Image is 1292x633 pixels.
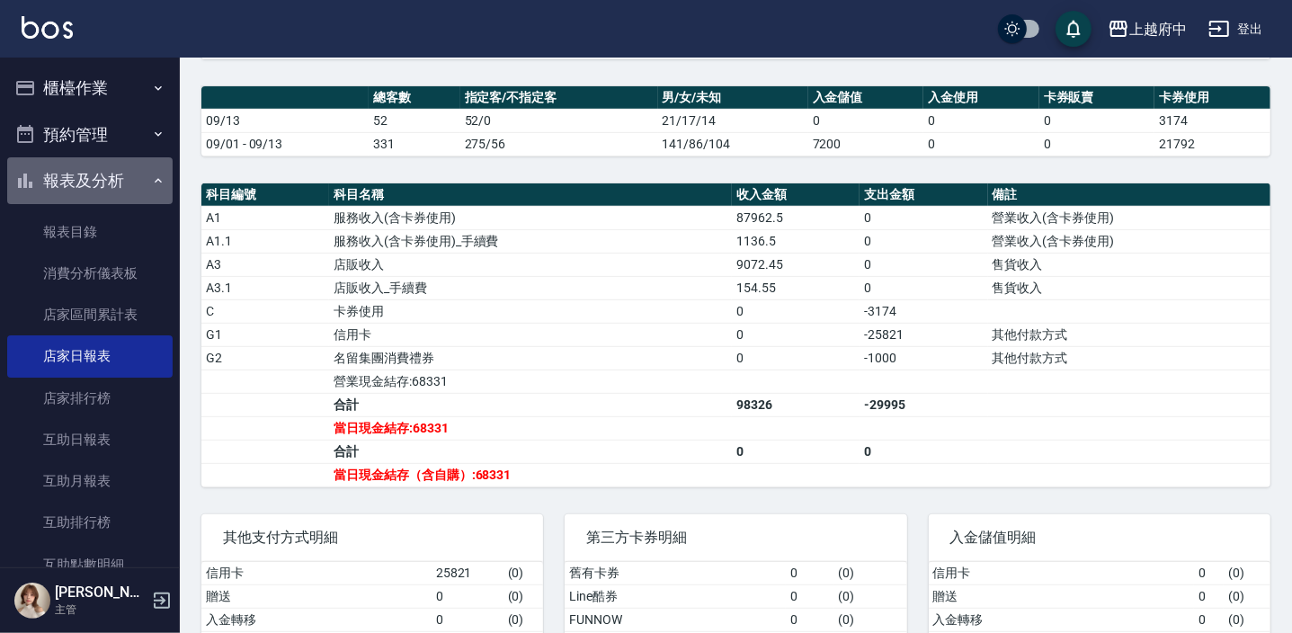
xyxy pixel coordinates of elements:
[988,229,1270,253] td: 營業收入(含卡券使用)
[732,440,860,463] td: 0
[732,346,860,370] td: 0
[950,529,1249,547] span: 入金儲值明細
[833,584,907,608] td: ( 0 )
[329,370,732,393] td: 營業現金結存:68331
[329,299,732,323] td: 卡券使用
[860,206,987,229] td: 0
[460,86,658,110] th: 指定客/不指定客
[1154,86,1270,110] th: 卡券使用
[201,183,329,207] th: 科目編號
[7,294,173,335] a: 店家區間累計表
[988,183,1270,207] th: 備註
[432,562,503,585] td: 25821
[369,86,459,110] th: 總客數
[7,460,173,502] a: 互助月報表
[329,346,732,370] td: 名留集團消費禮券
[988,346,1270,370] td: 其他付款方式
[988,206,1270,229] td: 營業收入(含卡券使用)
[1039,86,1155,110] th: 卡券販賣
[329,393,732,416] td: 合計
[860,229,987,253] td: 0
[201,253,329,276] td: A3
[329,183,732,207] th: 科目名稱
[833,608,907,631] td: ( 0 )
[503,608,544,631] td: ( 0 )
[786,562,833,585] td: 0
[808,132,924,156] td: 7200
[1224,608,1270,631] td: ( 0 )
[988,276,1270,299] td: 售貨收入
[1056,11,1092,47] button: save
[329,463,732,486] td: 當日現金結存（含自購）:68331
[929,562,1194,585] td: 信用卡
[923,86,1039,110] th: 入金使用
[369,132,459,156] td: 331
[201,86,1270,156] table: a dense table
[1129,18,1187,40] div: 上越府中
[988,323,1270,346] td: 其他付款方式
[201,183,1270,487] table: a dense table
[7,65,173,111] button: 櫃檯作業
[329,416,732,440] td: 當日現金結存:68331
[988,253,1270,276] td: 售貨收入
[7,253,173,294] a: 消費分析儀表板
[7,111,173,158] button: 預約管理
[201,229,329,253] td: A1.1
[432,584,503,608] td: 0
[201,299,329,323] td: C
[7,157,173,204] button: 報表及分析
[460,109,658,132] td: 52/0
[860,299,987,323] td: -3174
[860,323,987,346] td: -25821
[7,544,173,585] a: 互助點數明細
[565,584,786,608] td: Line酷券
[658,86,808,110] th: 男/女/未知
[860,440,987,463] td: 0
[1039,109,1155,132] td: 0
[1201,13,1270,46] button: 登出
[658,132,808,156] td: 141/86/104
[586,529,885,547] span: 第三方卡券明細
[1194,608,1224,631] td: 0
[201,206,329,229] td: A1
[329,323,732,346] td: 信用卡
[658,109,808,132] td: 21/17/14
[329,206,732,229] td: 服務收入(含卡券使用)
[1154,132,1270,156] td: 21792
[201,109,369,132] td: 09/13
[860,276,987,299] td: 0
[55,602,147,618] p: 主管
[786,584,833,608] td: 0
[329,276,732,299] td: 店販收入_手續費
[369,109,459,132] td: 52
[732,206,860,229] td: 87962.5
[732,183,860,207] th: 收入金額
[1100,11,1194,48] button: 上越府中
[860,183,987,207] th: 支出金額
[1224,584,1270,608] td: ( 0 )
[201,323,329,346] td: G1
[860,393,987,416] td: -29995
[329,253,732,276] td: 店販收入
[7,502,173,543] a: 互助排行榜
[833,562,907,585] td: ( 0 )
[860,346,987,370] td: -1000
[808,86,924,110] th: 入金儲值
[923,109,1039,132] td: 0
[201,608,432,631] td: 入金轉移
[223,529,521,547] span: 其他支付方式明細
[1039,132,1155,156] td: 0
[7,335,173,377] a: 店家日報表
[1154,109,1270,132] td: 3174
[14,583,50,619] img: Person
[565,608,786,631] td: FUNNOW
[503,562,544,585] td: ( 0 )
[565,562,786,585] td: 舊有卡券
[201,132,369,156] td: 09/01 - 09/13
[55,584,147,602] h5: [PERSON_NAME]
[460,132,658,156] td: 275/56
[1194,584,1224,608] td: 0
[929,608,1194,631] td: 入金轉移
[432,608,503,631] td: 0
[329,440,732,463] td: 合計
